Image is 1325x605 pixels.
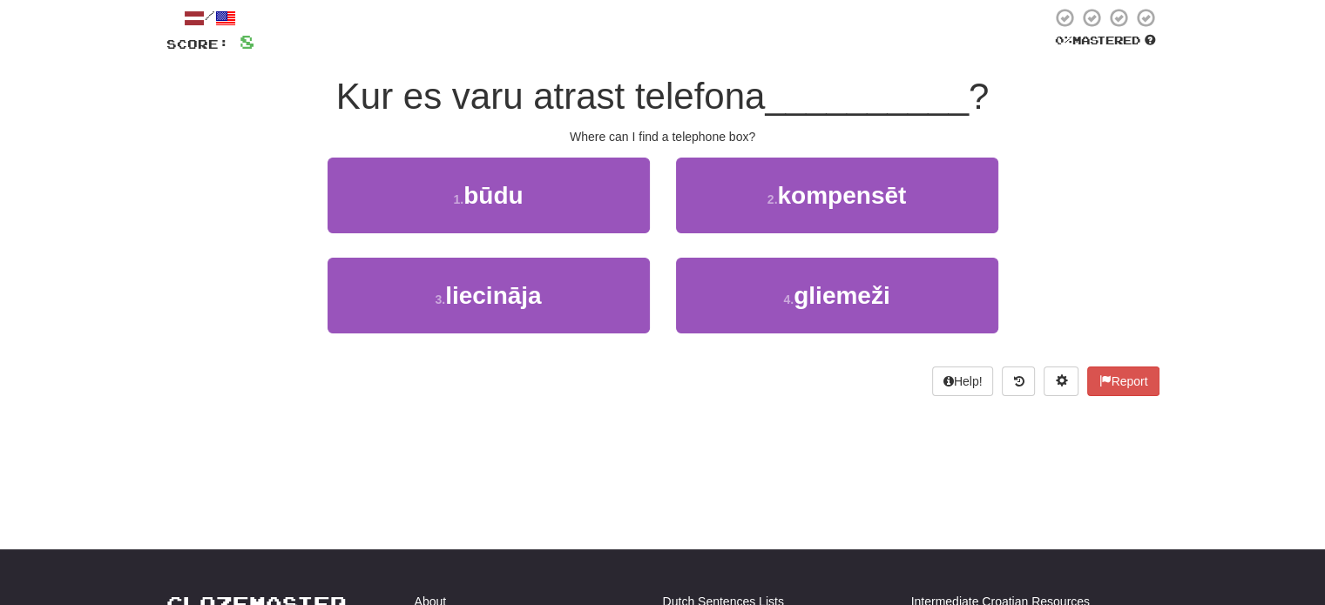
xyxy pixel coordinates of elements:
[765,76,969,117] span: __________
[435,292,445,306] small: 3 .
[767,192,778,206] small: 2 .
[328,158,650,233] button: 1.būdu
[932,366,994,396] button: Help!
[1002,366,1035,396] button: Round history (alt+y)
[969,76,989,117] span: ?
[777,182,906,209] span: kompensēt
[676,258,998,333] button: 4.gliemeži
[1087,366,1159,396] button: Report
[453,192,463,206] small: 1 .
[445,282,542,309] span: liecināja
[240,30,254,52] span: 8
[676,158,998,233] button: 2.kompensēt
[1055,33,1072,47] span: 0 %
[794,282,889,309] span: gliemeži
[166,37,229,51] span: Score:
[1051,33,1159,49] div: Mastered
[328,258,650,333] button: 3.liecināja
[783,292,794,306] small: 4 .
[336,76,766,117] span: Kur es varu atrast telefona
[166,128,1159,145] div: Where can I find a telephone box?
[463,182,523,209] span: būdu
[166,7,254,29] div: /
